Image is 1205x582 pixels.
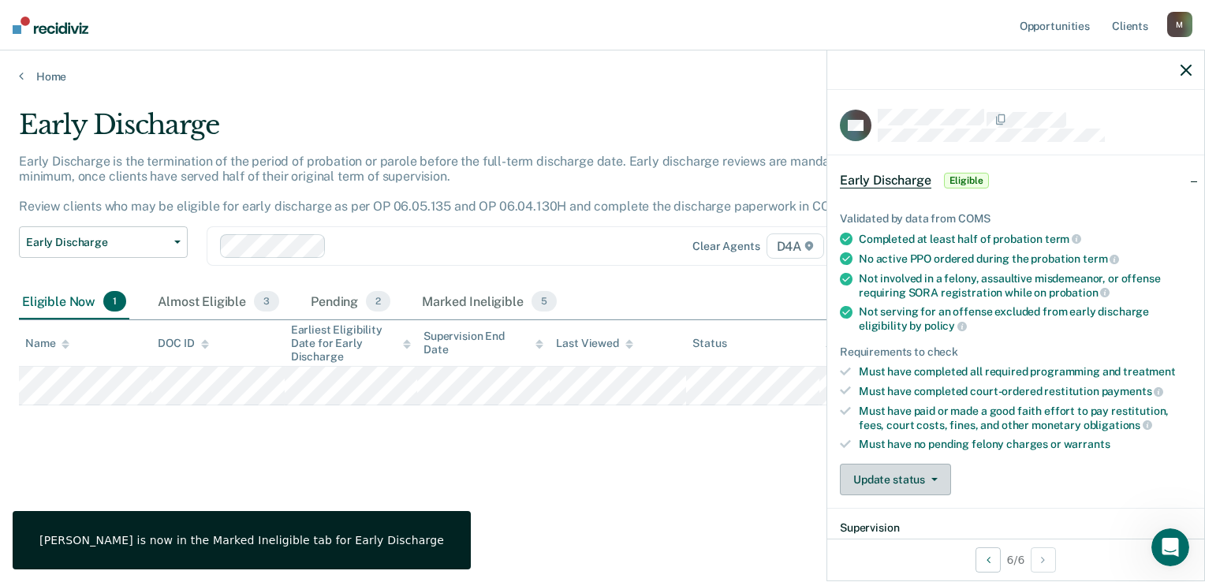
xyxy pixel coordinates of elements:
[423,330,543,356] div: Supervision End Date
[19,69,1186,84] a: Home
[859,252,1192,266] div: No active PPO ordered during the probation
[840,173,931,188] span: Early Discharge
[924,319,967,332] span: policy
[25,337,69,350] div: Name
[859,438,1192,451] div: Must have no pending felony charges or
[859,405,1192,431] div: Must have paid or made a good faith effort to pay restitution, fees, court costs, fines, and othe...
[840,345,1192,359] div: Requirements to check
[1084,419,1152,431] span: obligations
[1049,286,1110,299] span: probation
[532,291,557,312] span: 5
[366,291,390,312] span: 2
[1102,385,1164,397] span: payments
[1064,438,1110,450] span: warrants
[158,337,208,350] div: DOC ID
[308,285,394,319] div: Pending
[1045,233,1081,245] span: term
[827,539,1204,580] div: 6 / 6
[254,291,279,312] span: 3
[976,547,1001,573] button: Previous Opportunity
[13,17,88,34] img: Recidiviz
[767,233,824,259] span: D4A
[556,337,632,350] div: Last Viewed
[1167,12,1192,37] div: M
[859,305,1192,332] div: Not serving for an offense excluded from early discharge eligibility by
[103,291,126,312] span: 1
[1123,365,1176,378] span: treatment
[1083,252,1119,265] span: term
[692,240,759,253] div: Clear agents
[19,154,867,215] p: Early Discharge is the termination of the period of probation or parole before the full-term disc...
[26,236,168,249] span: Early Discharge
[1151,528,1189,566] iframe: Intercom live chat
[291,323,411,363] div: Earliest Eligibility Date for Early Discharge
[419,285,560,319] div: Marked Ineligible
[840,212,1192,226] div: Validated by data from COMS
[19,109,923,154] div: Early Discharge
[1031,547,1056,573] button: Next Opportunity
[944,173,989,188] span: Eligible
[826,337,900,350] div: Assigned to
[859,384,1192,398] div: Must have completed court-ordered restitution
[155,285,282,319] div: Almost Eligible
[840,464,951,495] button: Update status
[859,232,1192,246] div: Completed at least half of probation
[39,533,444,547] div: [PERSON_NAME] is now in the Marked Ineligible tab for Early Discharge
[827,155,1204,206] div: Early DischargeEligible
[840,521,1192,535] dt: Supervision
[859,272,1192,299] div: Not involved in a felony, assaultive misdemeanor, or offense requiring SORA registration while on
[19,285,129,319] div: Eligible Now
[859,365,1192,379] div: Must have completed all required programming and
[692,337,726,350] div: Status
